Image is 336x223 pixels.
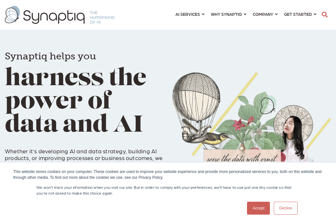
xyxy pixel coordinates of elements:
[172,3,320,26] nav: menu
[175,10,200,18] span: AI SERVICES
[175,8,204,20] a: AI SERVICES
[5,140,163,175] p: Whether it’s developing AI and data strategy, building AI products, or improving processes or bus...
[284,10,312,18] span: GET STARTED
[284,8,316,20] a: GET STARTED
[274,202,298,215] a: Decline
[5,50,96,62] span: Synaptiq helps you
[13,169,323,180] div: This website stores cookies on your computer. These cookies are used to improve your website expe...
[36,184,300,196] p: We won't track your information when you visit our site. But in order to comply with your prefere...
[5,6,114,24] img: synaptiq logo-1
[5,42,163,137] h1: harness the power of data and AI
[211,10,242,18] span: WHY SYNAPTIQ
[211,8,246,20] a: WHY SYNAPTIQ
[173,72,331,207] img: Collage of girl, balloon, bird, and butterfly, with seize the data with ernst text
[253,8,278,20] a: COMPANY
[247,202,270,215] a: Accept
[253,10,273,18] span: COMPANY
